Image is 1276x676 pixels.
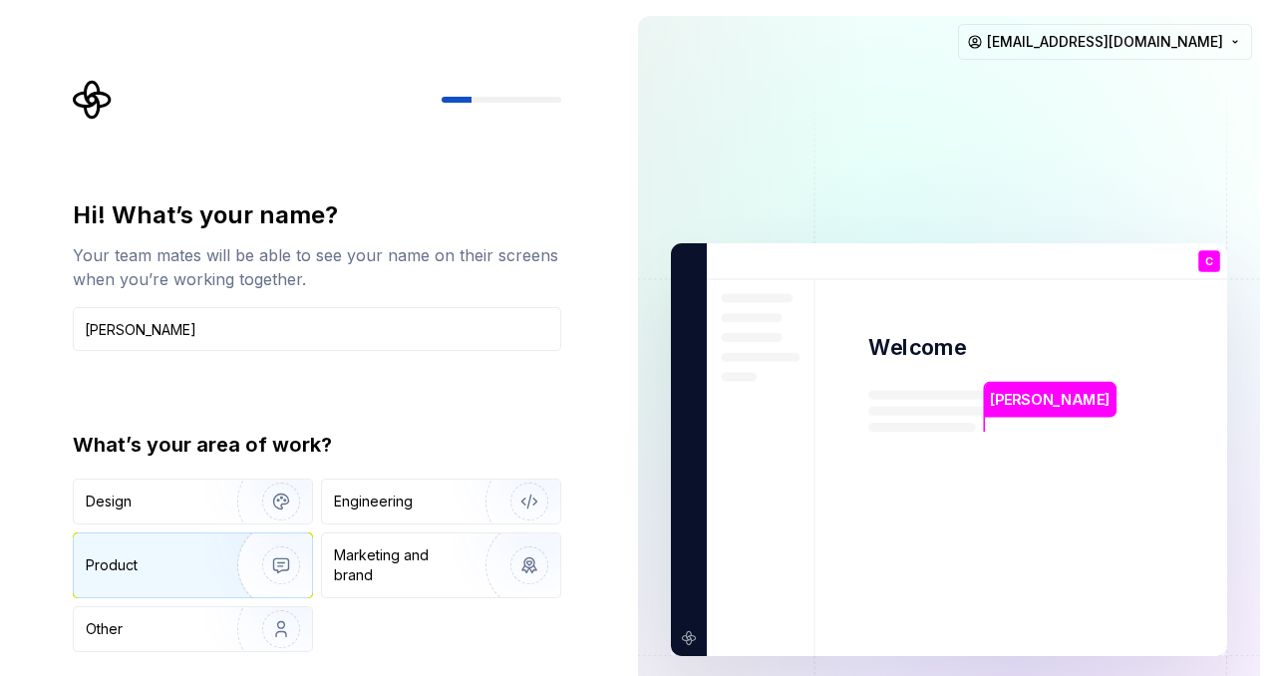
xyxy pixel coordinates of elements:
p: Welcome [868,333,966,362]
div: Marketing and brand [334,545,469,585]
div: Design [86,492,132,511]
button: [EMAIL_ADDRESS][DOMAIN_NAME] [958,24,1252,60]
p: C [1205,256,1213,267]
span: [EMAIL_ADDRESS][DOMAIN_NAME] [987,32,1223,52]
div: Hi! What’s your name? [73,199,561,231]
svg: Supernova Logo [73,80,113,120]
div: Other [86,619,123,639]
div: Engineering [334,492,413,511]
div: Product [86,555,138,575]
p: [PERSON_NAME] [990,389,1110,411]
div: Your team mates will be able to see your name on their screens when you’re working together. [73,243,561,291]
div: What’s your area of work? [73,431,561,459]
input: Han Solo [73,307,561,351]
